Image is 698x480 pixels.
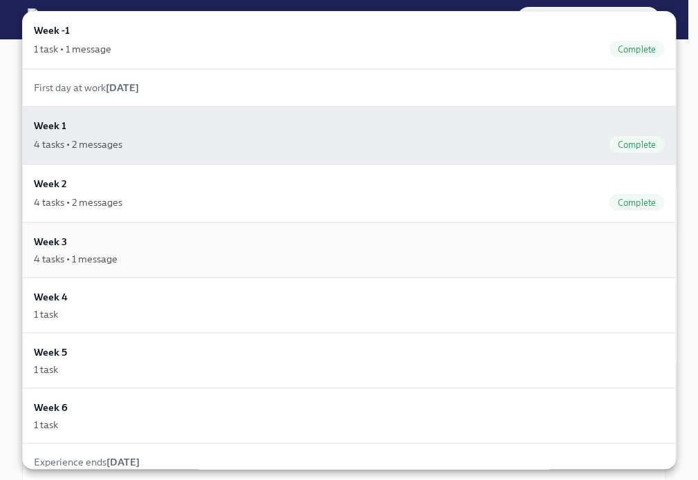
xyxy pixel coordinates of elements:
div: 1 task [34,418,58,432]
h6: Week 6 [34,400,68,415]
a: Week 24 tasks • 2 messagesComplete [22,164,676,222]
span: Complete [609,44,664,55]
a: Week 41 task [22,278,676,333]
div: 1 task • 1 message [34,42,111,56]
a: Week 61 task [22,388,676,443]
h6: Week 1 [34,118,66,133]
h6: Week 2 [34,176,67,191]
div: 4 tasks • 2 messages [34,195,122,209]
h6: Week -1 [34,23,70,38]
a: Week 34 tasks • 1 message [22,222,676,278]
span: Complete [609,198,664,208]
strong: [DATE] [106,81,139,94]
strong: [DATE] [106,456,140,468]
div: 1 task [34,307,58,321]
a: Week -11 task • 1 messageComplete [22,11,676,69]
span: Experience ends [34,456,140,468]
span: Complete [609,140,664,150]
span: First day at work [34,81,139,94]
h6: Week 5 [34,345,67,360]
div: 4 tasks • 1 message [34,252,117,266]
h6: Week 4 [34,289,68,305]
h6: Week 3 [34,234,67,249]
div: 4 tasks • 2 messages [34,137,122,151]
a: Week 51 task [22,333,676,388]
div: 1 task [34,363,58,376]
a: Week 14 tasks • 2 messagesComplete [22,106,676,164]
